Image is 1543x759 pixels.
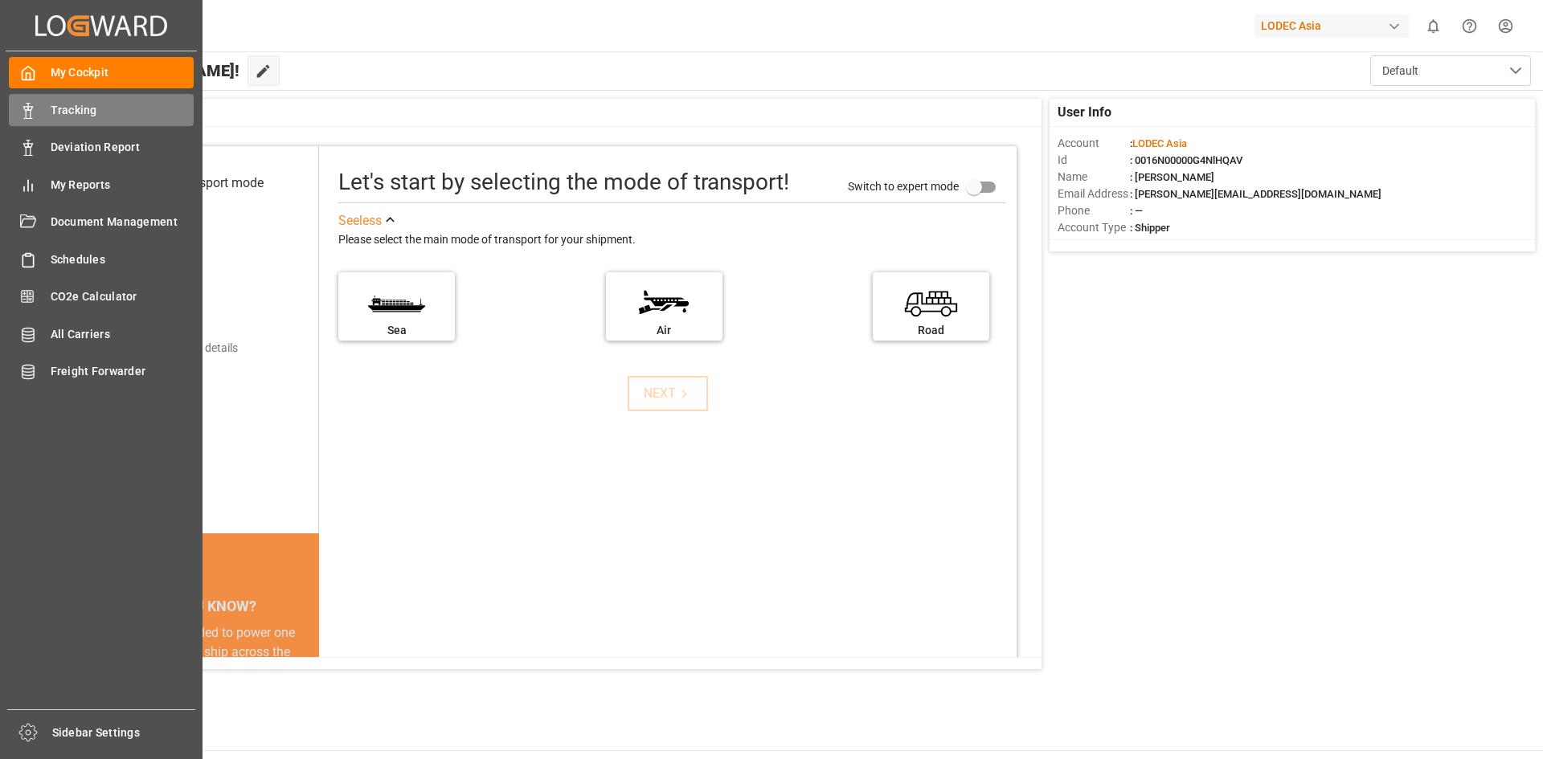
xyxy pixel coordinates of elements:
[51,288,194,305] span: CO2e Calculator
[9,318,194,349] a: All Carriers
[1254,14,1409,38] div: LODEC Asia
[9,57,194,88] a: My Cockpit
[9,169,194,200] a: My Reports
[338,165,789,199] div: Let's start by selecting the mode of transport!
[1451,8,1488,44] button: Help Center
[1058,135,1130,152] span: Account
[1058,152,1130,169] span: Id
[1058,219,1130,236] span: Account Type
[1130,137,1187,149] span: :
[51,251,194,268] span: Schedules
[1254,10,1415,41] button: LODEC Asia
[1058,202,1130,219] span: Phone
[644,384,693,403] div: NEXT
[1382,63,1418,80] span: Default
[346,322,447,339] div: Sea
[51,326,194,343] span: All Carriers
[9,281,194,312] a: CO2e Calculator
[9,132,194,163] a: Deviation Report
[1132,137,1187,149] span: LODEC Asia
[338,231,1005,250] div: Please select the main mode of transport for your shipment.
[848,179,959,192] span: Switch to expert mode
[51,363,194,380] span: Freight Forwarder
[881,322,981,339] div: Road
[87,590,319,623] div: DID YOU KNOW?
[51,139,194,156] span: Deviation Report
[1058,169,1130,186] span: Name
[51,177,194,194] span: My Reports
[51,64,194,81] span: My Cockpit
[9,243,194,275] a: Schedules
[614,322,714,339] div: Air
[1130,154,1242,166] span: : 0016N00000G4NlHQAV
[1130,171,1214,183] span: : [PERSON_NAME]
[1058,186,1130,202] span: Email Address
[51,214,194,231] span: Document Management
[1415,8,1451,44] button: show 0 new notifications
[1130,188,1381,200] span: : [PERSON_NAME][EMAIL_ADDRESS][DOMAIN_NAME]
[1058,103,1111,122] span: User Info
[9,356,194,387] a: Freight Forwarder
[9,94,194,125] a: Tracking
[67,55,239,86] span: Hello [PERSON_NAME]!
[338,211,382,231] div: See less
[106,623,300,739] div: The energy needed to power one large container ship across the ocean in a single day is the same ...
[297,623,319,758] button: next slide / item
[628,376,708,411] button: NEXT
[52,724,196,741] span: Sidebar Settings
[9,206,194,238] a: Document Management
[1130,222,1170,234] span: : Shipper
[51,102,194,119] span: Tracking
[1370,55,1531,86] button: open menu
[1130,205,1143,217] span: : —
